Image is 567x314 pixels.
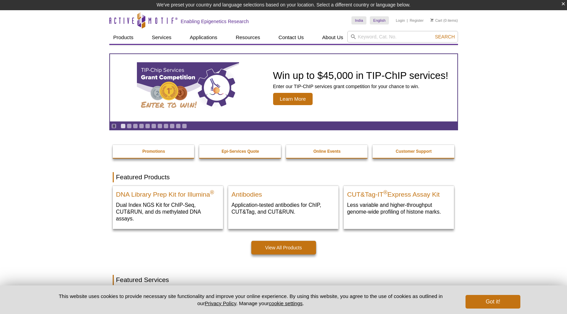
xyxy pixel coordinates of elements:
a: Contact Us [274,31,308,44]
input: Keyword, Cat. No. [347,31,458,43]
a: Go to slide 9 [170,123,175,129]
a: Services [148,31,176,44]
a: TIP-ChIP Services Grant Competition Win up to $45,000 in TIP-ChIP services! Enter our TIP-ChIP se... [110,54,457,121]
h2: DNA Library Prep Kit for Illumina [116,188,220,198]
a: Go to slide 1 [121,123,126,129]
h2: CUT&Tag-IT Express Assay Kit [347,188,451,198]
strong: Epi-Services Quote [222,149,259,154]
a: Cart [430,18,442,23]
h2: Featured Services [113,275,455,285]
sup: ® [210,189,214,195]
p: Less variable and higher-throughput genome-wide profiling of histone marks​. [347,201,451,215]
button: Got it! [466,295,520,309]
strong: Customer Support [396,149,431,154]
a: CUT&Tag-IT® Express Assay Kit CUT&Tag-IT®Express Assay Kit Less variable and higher-throughput ge... [344,186,454,222]
a: Go to slide 2 [127,123,132,129]
li: | [407,16,408,24]
p: Dual Index NGS Kit for ChIP-Seq, CUT&RUN, and ds methylated DNA assays. [116,201,220,222]
h2: Featured Products [113,172,455,182]
li: (0 items) [430,16,458,24]
p: Enter our TIP-ChIP services grant competition for your chance to win. [273,83,448,89]
span: Search [435,34,455,39]
a: Go to slide 10 [176,123,181,129]
h2: Enabling Epigenetics Research [181,18,249,24]
a: Register [410,18,424,23]
a: Login [396,18,405,23]
a: Online Events [286,145,368,158]
a: Go to slide 8 [163,123,169,129]
img: TIP-ChIP Services Grant Competition [137,62,239,113]
a: Go to slide 7 [157,123,162,129]
a: DNA Library Prep Kit for Illumina DNA Library Prep Kit for Illumina® Dual Index NGS Kit for ChIP-... [113,186,223,229]
a: Epi-Services Quote [199,145,282,158]
a: All Antibodies Antibodies Application-tested antibodies for ChIP, CUT&Tag, and CUT&RUN. [228,186,338,222]
a: Toggle autoplay [111,123,116,129]
strong: Promotions [142,149,165,154]
a: English [370,16,389,24]
a: About Us [318,31,347,44]
a: Privacy Policy [205,300,236,306]
h2: Win up to $45,000 in TIP-ChIP services! [273,70,448,81]
a: Resources [232,31,264,44]
h2: Antibodies [232,188,335,198]
a: Go to slide 4 [139,123,144,129]
img: Your Cart [430,18,434,22]
a: India [351,16,366,24]
a: Go to slide 3 [133,123,138,129]
p: Application-tested antibodies for ChIP, CUT&Tag, and CUT&RUN. [232,201,335,215]
span: Learn More [273,93,313,105]
a: Go to slide 6 [151,123,156,129]
a: Promotions [113,145,195,158]
a: Customer Support [373,145,455,158]
a: Go to slide 11 [182,123,187,129]
a: View All Products [251,241,316,254]
a: Products [109,31,138,44]
article: TIP-ChIP Services Grant Competition [110,54,457,121]
a: Applications [186,31,221,44]
button: Search [433,34,457,40]
p: This website uses cookies to provide necessary site functionality and improve your online experie... [47,293,455,307]
button: cookie settings [269,300,302,306]
strong: Online Events [313,149,341,154]
sup: ® [383,189,388,195]
a: Go to slide 5 [145,123,150,129]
